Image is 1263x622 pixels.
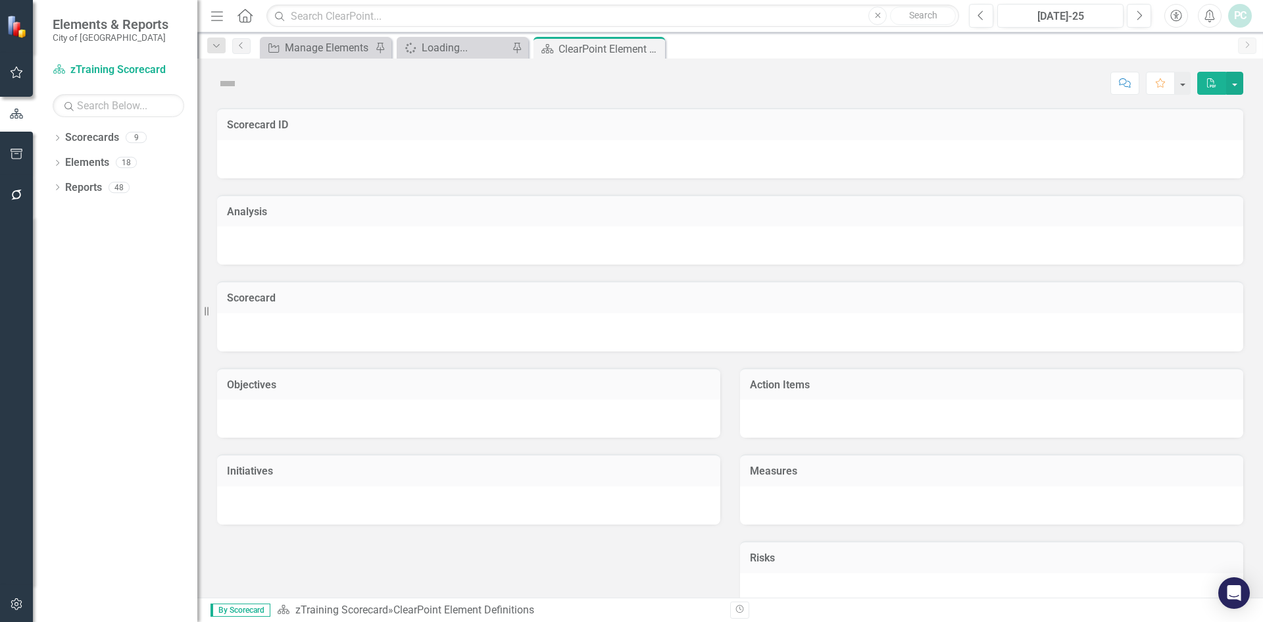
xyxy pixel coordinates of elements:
div: 18 [116,157,137,168]
button: [DATE]-25 [997,4,1124,28]
a: Reports [65,180,102,195]
input: Search Below... [53,94,184,117]
img: ClearPoint Strategy [6,14,30,39]
h3: Initiatives [227,465,710,477]
h3: Measures [750,465,1233,477]
div: [DATE]-25 [1002,9,1119,24]
small: City of [GEOGRAPHIC_DATA] [53,32,168,43]
div: 9 [126,132,147,143]
input: Search ClearPoint... [266,5,959,28]
button: Search [890,7,956,25]
a: Manage Elements [263,39,372,56]
div: ClearPoint Element Definitions [558,41,662,57]
span: By Scorecard [210,604,270,617]
h3: Scorecard ID [227,119,1233,131]
div: Loading... [422,39,508,56]
span: Elements & Reports [53,16,168,32]
h3: Action Items [750,379,1233,391]
div: » [277,603,720,618]
h3: Objectives [227,379,710,391]
a: Loading... [400,39,508,56]
a: zTraining Scorecard [295,604,388,616]
img: Not Defined [217,73,238,94]
span: Search [909,10,937,20]
div: Manage Elements [285,39,372,56]
a: zTraining Scorecard [53,63,184,78]
button: PC [1228,4,1252,28]
div: ClearPoint Element Definitions [393,604,534,616]
div: Open Intercom Messenger [1218,577,1250,609]
h3: Analysis [227,206,1233,218]
h3: Risks [750,552,1233,564]
div: 48 [109,182,130,193]
a: Elements [65,155,109,170]
h3: Scorecard [227,292,1233,304]
a: Scorecards [65,130,119,145]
